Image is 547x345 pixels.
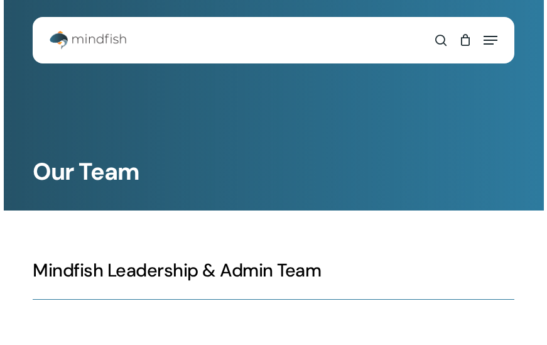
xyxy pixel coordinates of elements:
[33,259,514,282] h3: Mindfish Leadership & Admin Team
[33,25,514,56] header: Main Menu
[50,31,126,50] img: Mindfish Test Prep & Academics
[33,158,514,187] h1: Our Team
[453,25,477,56] a: Cart
[484,34,497,47] a: Navigation Menu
